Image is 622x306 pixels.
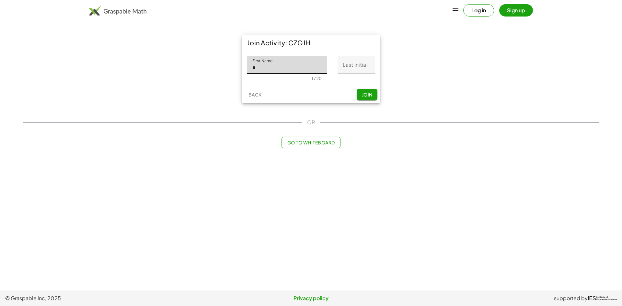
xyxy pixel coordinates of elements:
button: Sign up [499,4,533,17]
span: Institute of Education Sciences [596,296,617,301]
button: Join [357,89,377,100]
div: 1 / 20 [312,76,322,81]
div: Join Activity: CZGJH [242,35,380,51]
span: IES [588,295,596,301]
a: IESInstitute ofEducation Sciences [588,294,617,302]
button: Back [245,89,265,100]
span: OR [307,119,315,126]
span: Join [362,92,372,97]
span: supported by [554,294,588,302]
span: Back [248,92,261,97]
span: Go to Whiteboard [287,140,335,145]
button: Log in [463,4,494,17]
span: © Graspable Inc, 2025 [5,294,209,302]
button: Go to Whiteboard [282,137,340,148]
a: Privacy policy [209,294,413,302]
